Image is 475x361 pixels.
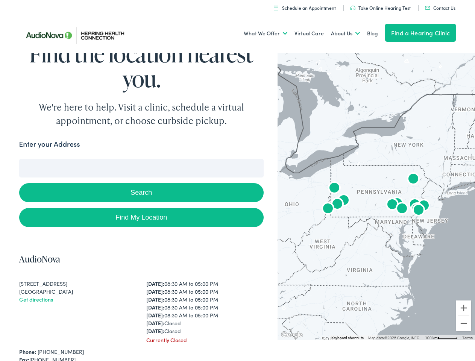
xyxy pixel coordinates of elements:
a: Find a Hearing Clinic [385,24,456,42]
a: Contact Us [425,5,455,11]
strong: [DATE]: [146,319,164,327]
button: Keyboard shortcuts [331,335,364,341]
div: AudioNova [404,171,422,189]
a: Get directions [19,296,53,303]
button: Map Scale: 100 km per 49 pixels [423,335,460,340]
div: AudioNova [383,196,401,214]
a: About Us [331,20,360,47]
h1: Find the location nearest you. [19,41,264,91]
button: Search [19,183,264,202]
div: AudioNova [335,192,353,210]
span: 100 km [425,336,438,340]
label: Enter your Address [19,139,80,150]
a: [PHONE_NUMBER] [38,348,84,355]
div: We're here to help. Visit a clinic, schedule a virtual appointment, or choose curbside pickup. [21,100,262,127]
div: [GEOGRAPHIC_DATA] [19,288,137,296]
img: utility icon [425,6,430,10]
div: AudioNova [408,201,426,219]
button: Zoom out [456,316,471,331]
div: AudioNova [319,200,337,218]
strong: [DATE]: [146,327,164,335]
a: What We Offer [244,20,287,47]
div: [STREET_ADDRESS] [19,280,137,288]
img: utility icon [350,6,355,10]
div: AudioNova [325,180,343,198]
div: 08:30 AM to 05:00 PM 08:30 AM to 05:00 PM 08:30 AM to 05:00 PM 08:30 AM to 05:00 PM 08:30 AM to 0... [146,280,264,335]
a: Take Online Hearing Test [350,5,411,11]
div: AudioNova [328,196,346,214]
input: Enter your address or zip code [19,159,264,177]
strong: Phone: [19,348,36,355]
a: Find My Location [19,208,264,227]
strong: [DATE]: [146,288,164,295]
a: AudioNova [19,253,60,265]
a: Terms (opens in new tab) [462,336,473,340]
div: AudioNova [393,200,411,218]
strong: [DATE]: [146,303,164,311]
div: Currently Closed [146,336,264,344]
div: AudioNova [410,202,428,220]
a: Blog [367,20,378,47]
strong: [DATE]: [146,296,164,303]
a: Open this area in Google Maps (opens a new window) [279,330,304,340]
strong: [DATE]: [146,311,164,319]
strong: [DATE]: [146,280,164,287]
a: Schedule an Appointment [274,5,336,11]
img: Google [279,330,304,340]
div: AudioNova [406,196,424,214]
div: AudioNova [415,197,433,215]
span: Map data ©2025 Google, INEGI [368,336,420,340]
button: Zoom in [456,300,471,315]
img: utility icon [274,5,278,10]
div: AudioNova [388,195,406,213]
a: Virtual Care [294,20,324,47]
